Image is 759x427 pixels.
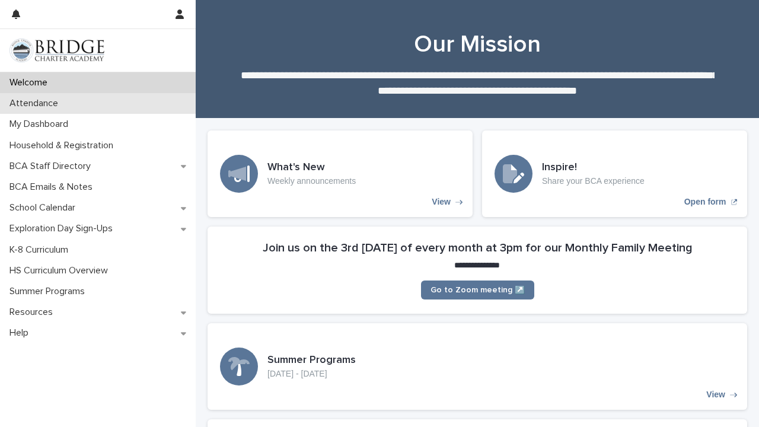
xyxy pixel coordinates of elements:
p: Household & Registration [5,140,123,151]
img: V1C1m3IdTEidaUdm9Hs0 [9,39,104,62]
p: BCA Emails & Notes [5,181,102,193]
p: Summer Programs [5,286,94,297]
p: School Calendar [5,202,85,213]
h3: Inspire! [542,161,645,174]
p: View [432,197,451,207]
a: View [208,323,747,410]
p: HS Curriculum Overview [5,265,117,276]
p: Resources [5,307,62,318]
h3: Summer Programs [267,354,356,367]
a: Open form [482,130,747,217]
p: Exploration Day Sign-Ups [5,223,122,234]
p: Open form [684,197,726,207]
p: Help [5,327,38,339]
p: Share your BCA experience [542,176,645,186]
p: View [706,390,725,400]
p: K-8 Curriculum [5,244,78,256]
p: [DATE] - [DATE] [267,369,356,379]
h1: Our Mission [208,30,747,59]
a: Go to Zoom meeting ↗️ [421,281,534,299]
p: Welcome [5,77,57,88]
h3: What's New [267,161,356,174]
a: View [208,130,473,217]
p: Weekly announcements [267,176,356,186]
p: BCA Staff Directory [5,161,100,172]
h2: Join us on the 3rd [DATE] of every month at 3pm for our Monthly Family Meeting [263,241,693,255]
p: My Dashboard [5,119,78,130]
p: Attendance [5,98,68,109]
span: Go to Zoom meeting ↗️ [430,286,525,294]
